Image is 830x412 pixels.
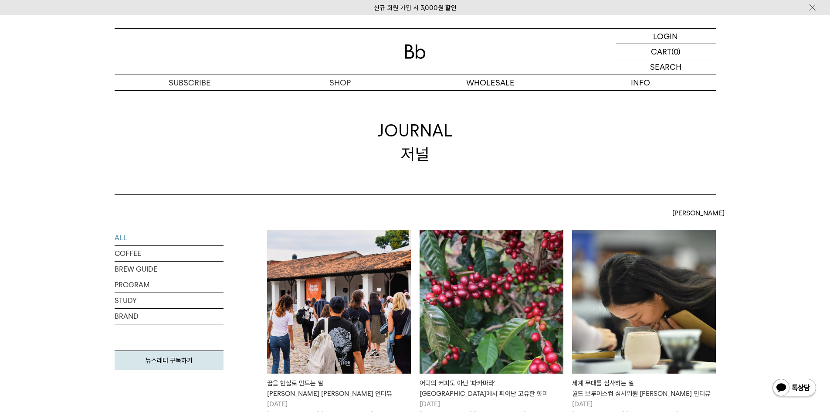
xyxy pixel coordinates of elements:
img: 로고 [405,44,426,59]
img: 세계 무대를 심사하는 일월드 브루어스컵 심사위원 크리스티 인터뷰 [572,230,716,374]
a: STUDY [115,293,224,308]
a: 신규 회원 가입 시 3,000원 할인 [374,4,457,12]
div: 세계 무대를 심사하는 일 월드 브루어스컵 심사위원 [PERSON_NAME] 인터뷰 [572,378,716,399]
p: SEARCH [650,59,681,75]
p: LOGIN [653,29,678,44]
a: 뉴스레터 구독하기 [115,351,224,370]
a: ALL [115,230,224,245]
a: LOGIN [616,29,716,44]
p: (0) [671,44,681,59]
span: [PERSON_NAME] [672,208,725,218]
img: 꿈을 현실로 만드는 일빈보야지 탁승희 대표 인터뷰 [267,230,411,374]
div: JOURNAL 저널 [378,119,453,165]
a: SHOP [265,75,415,90]
div: 어디의 커피도 아닌 '파카마라' [GEOGRAPHIC_DATA]에서 피어난 고유한 향미 [420,378,563,399]
p: INFO [566,75,716,90]
img: 어디의 커피도 아닌 '파카마라'엘살바도르에서 피어난 고유한 향미 [420,230,563,374]
a: PROGRAM [115,277,224,293]
div: 꿈을 현실로 만드는 일 [PERSON_NAME] [PERSON_NAME] 인터뷰 [267,378,411,399]
a: COFFEE [115,246,224,261]
p: CART [651,44,671,59]
a: BRAND [115,309,224,324]
a: SUBSCRIBE [115,75,265,90]
img: 카카오톡 채널 1:1 채팅 버튼 [772,378,817,399]
a: BREW GUIDE [115,262,224,277]
p: WHOLESALE [415,75,566,90]
a: CART (0) [616,44,716,59]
